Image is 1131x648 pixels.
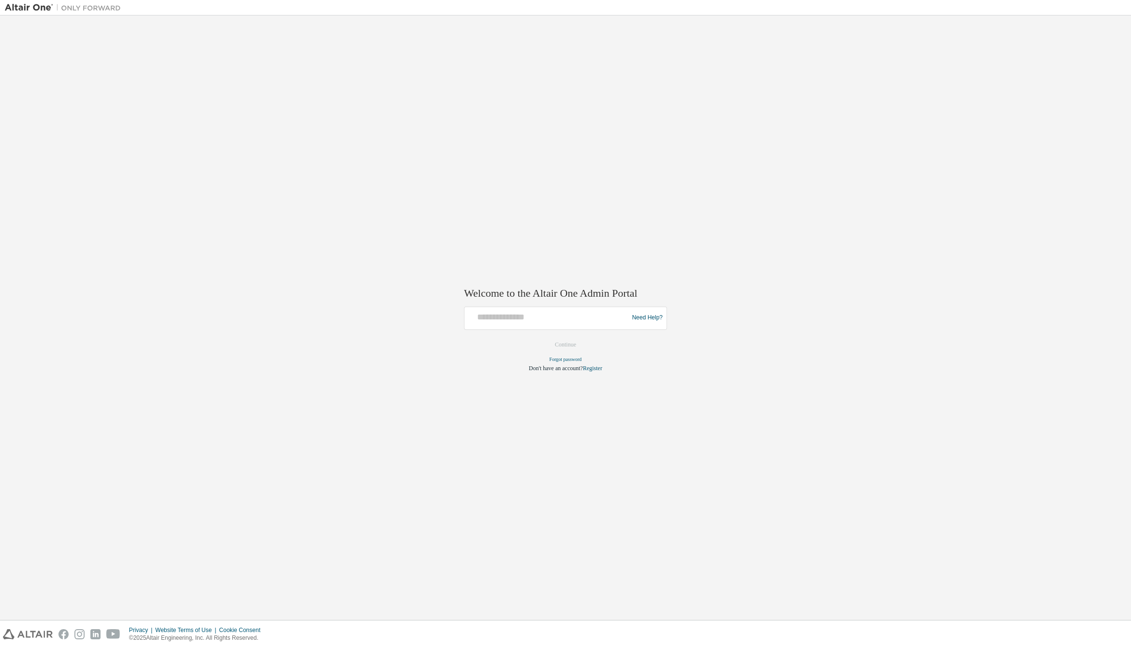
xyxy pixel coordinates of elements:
img: Altair One [5,3,126,13]
h2: Welcome to the Altair One Admin Portal [464,287,667,301]
p: © 2025 Altair Engineering, Inc. All Rights Reserved. [129,634,266,642]
div: Privacy [129,626,155,634]
a: Need Help? [632,318,663,318]
a: Forgot password [550,357,582,362]
a: Register [583,365,602,372]
img: linkedin.svg [90,629,101,639]
div: Website Terms of Use [155,626,219,634]
span: Don't have an account? [529,365,583,372]
img: youtube.svg [106,629,120,639]
img: facebook.svg [58,629,69,639]
img: altair_logo.svg [3,629,53,639]
img: instagram.svg [74,629,85,639]
div: Cookie Consent [219,626,266,634]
